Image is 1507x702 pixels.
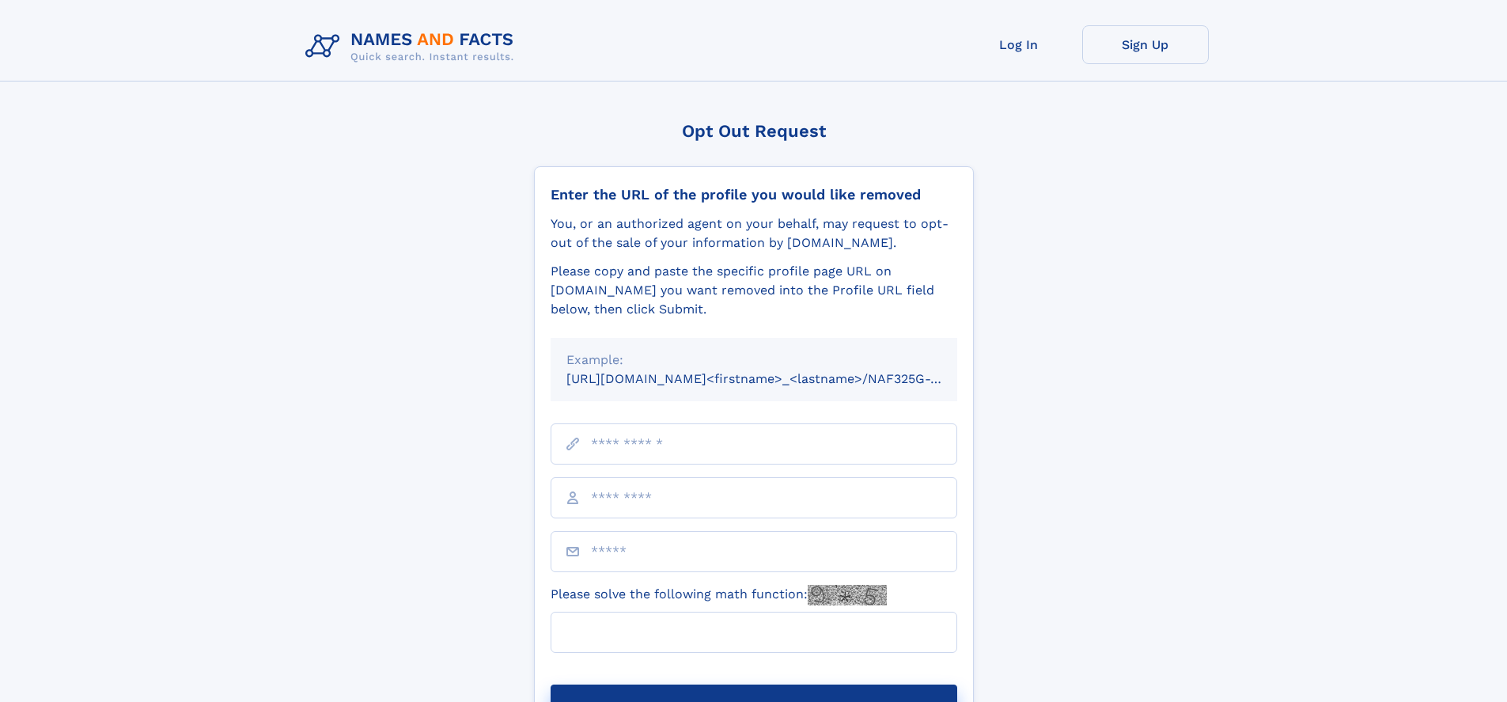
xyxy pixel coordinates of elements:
[1082,25,1209,64] a: Sign Up
[956,25,1082,64] a: Log In
[551,186,957,203] div: Enter the URL of the profile you would like removed
[566,351,941,370] div: Example:
[566,371,987,386] small: [URL][DOMAIN_NAME]<firstname>_<lastname>/NAF325G-xxxxxxxx
[299,25,527,68] img: Logo Names and Facts
[551,585,887,605] label: Please solve the following math function:
[534,121,974,141] div: Opt Out Request
[551,262,957,319] div: Please copy and paste the specific profile page URL on [DOMAIN_NAME] you want removed into the Pr...
[551,214,957,252] div: You, or an authorized agent on your behalf, may request to opt-out of the sale of your informatio...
